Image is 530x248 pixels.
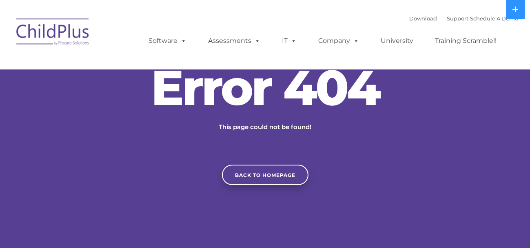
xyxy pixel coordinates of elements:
[310,33,367,49] a: Company
[470,15,518,22] a: Schedule A Demo
[409,15,437,22] a: Download
[222,165,308,185] a: Back to homepage
[200,33,268,49] a: Assessments
[447,15,468,22] a: Support
[12,13,94,54] img: ChildPlus by Procare Solutions
[274,33,305,49] a: IT
[409,15,518,22] font: |
[143,63,388,112] h2: Error 404
[373,33,421,49] a: University
[427,33,505,49] a: Training Scramble!!
[180,122,351,132] p: This page could not be found!
[140,33,195,49] a: Software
